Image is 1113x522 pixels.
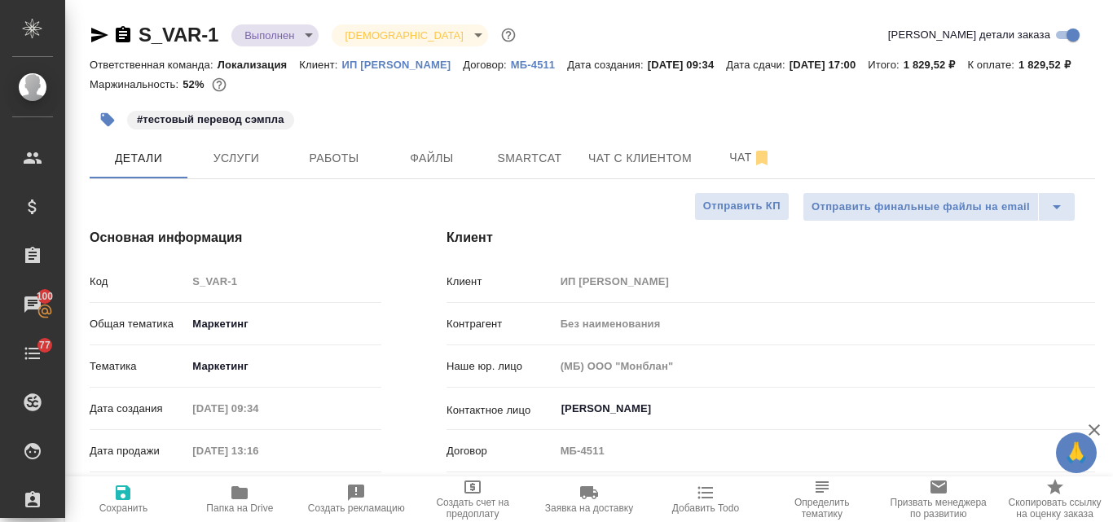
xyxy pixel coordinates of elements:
[4,333,61,374] a: 77
[588,148,692,169] span: Чат с клиентом
[187,397,329,420] input: Пустое поле
[182,476,298,522] button: Папка на Drive
[99,148,178,169] span: Детали
[1086,407,1089,410] button: Open
[996,476,1113,522] button: Скопировать ссылку на оценку заказа
[555,439,1095,463] input: Пустое поле
[393,148,471,169] span: Файлы
[967,59,1018,71] p: К оплате:
[647,476,763,522] button: Добавить Todo
[868,59,903,71] p: Итого:
[531,476,648,522] button: Заявка на доставку
[491,148,569,169] span: Smartcat
[137,112,284,128] p: #тестовый перевод сэмпла
[187,310,381,338] div: Маркетинг
[555,354,1095,378] input: Пустое поле
[888,27,1050,43] span: [PERSON_NAME] детали заказа
[672,502,739,514] span: Добавить Todo
[694,192,790,221] button: Отправить КП
[463,59,511,71] p: Договор:
[340,29,468,42] button: [DEMOGRAPHIC_DATA]
[90,59,218,71] p: Ответственная команда:
[511,57,567,71] a: МБ-4511
[415,476,531,522] button: Создать счет на предоплату
[240,29,299,42] button: Выполнен
[1006,497,1103,520] span: Скопировать ссылку на оценку заказа
[90,274,187,290] p: Код
[298,476,415,522] button: Создать рекламацию
[555,312,1095,336] input: Пустое поле
[187,270,381,293] input: Пустое поле
[90,25,109,45] button: Скопировать ссылку для ЯМессенджера
[711,147,790,168] span: Чат
[65,476,182,522] button: Сохранить
[295,148,373,169] span: Работы
[1018,59,1083,71] p: 1 829,52 ₽
[425,497,521,520] span: Создать счет на предоплату
[1062,436,1090,470] span: 🙏
[880,476,996,522] button: Призвать менеджера по развитию
[803,192,1039,222] button: Отправить финальные файлы на email
[890,497,987,520] span: Призвать менеджера по развитию
[90,316,187,332] p: Общая тематика
[218,59,300,71] p: Локализация
[197,148,275,169] span: Услуги
[90,102,125,138] button: Добавить тэг
[4,284,61,325] a: 100
[206,502,273,514] span: Папка на Drive
[447,443,555,459] p: Договор
[726,59,789,71] p: Дата сдачи:
[447,358,555,375] p: Наше юр. лицо
[904,59,968,71] p: 1 829,52 ₽
[183,78,208,90] p: 52%
[703,197,781,216] span: Отправить КП
[27,288,64,305] span: 100
[90,78,183,90] p: Маржинальность:
[447,274,555,290] p: Клиент
[209,74,230,95] button: 729.00 RUB;
[567,59,647,71] p: Дата создания:
[139,24,218,46] a: S_VAR-1
[231,24,319,46] div: Выполнен
[555,270,1095,293] input: Пустое поле
[99,502,148,514] span: Сохранить
[773,497,870,520] span: Определить тематику
[90,358,187,375] p: Тематика
[90,228,381,248] h4: Основная информация
[187,353,381,380] div: Маркетинг
[648,59,727,71] p: [DATE] 09:34
[812,198,1030,217] span: Отправить финальные файлы на email
[187,439,329,463] input: Пустое поле
[308,502,405,514] span: Создать рекламацию
[803,192,1076,222] div: split button
[332,24,487,46] div: Выполнен
[763,476,880,522] button: Определить тематику
[299,59,341,71] p: Клиент:
[29,337,60,353] span: 77
[342,57,464,71] a: ИП [PERSON_NAME]
[511,59,567,71] p: МБ-4511
[1056,432,1097,473] button: 🙏
[90,401,187,417] p: Дата создания
[113,25,133,45] button: Скопировать ссылку
[90,443,187,459] p: Дата продажи
[447,402,555,419] p: Контактное лицо
[447,228,1095,248] h4: Клиент
[790,59,869,71] p: [DATE] 17:00
[498,24,519,46] button: Доп статусы указывают на важность/срочность заказа
[447,316,555,332] p: Контрагент
[545,502,633,514] span: Заявка на доставку
[342,59,464,71] p: ИП [PERSON_NAME]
